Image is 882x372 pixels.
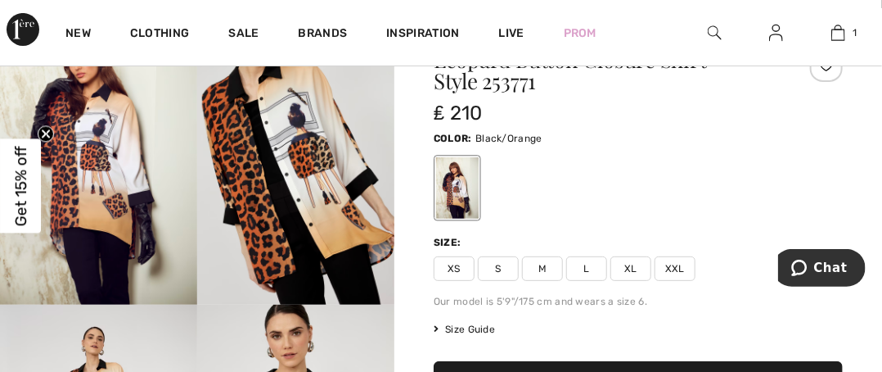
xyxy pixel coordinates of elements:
div: Black/Orange [436,157,479,219]
span: Inspiration [386,26,459,43]
span: 1 [853,25,857,40]
a: Sale [228,26,259,43]
span: M [522,256,563,281]
img: search the website [708,23,722,43]
span: L [566,256,607,281]
span: Get 15% off [11,146,30,226]
a: Brands [299,26,348,43]
span: Size Guide [434,322,495,337]
span: ₤ 210 [434,102,483,125]
span: XS [434,256,475,281]
a: Prom [564,25,596,42]
img: My Bag [831,23,845,43]
span: S [478,256,519,281]
img: 1ère Avenue [7,13,39,46]
div: Size: [434,235,465,250]
h1: Leopard Button Closure Shirt Style 253771 [434,49,775,92]
a: Clothing [130,26,189,43]
img: Leopard Button Closure Shirt Style 253771. 2 [197,8,394,305]
span: Color: [434,133,472,144]
a: Sign In [756,23,796,43]
a: 1 [808,23,868,43]
img: My Info [769,23,783,43]
span: XL [610,256,651,281]
div: Our model is 5'9"/175 cm and wears a size 6. [434,294,843,309]
span: Black/Orange [475,133,542,144]
iframe: Opens a widget where you can chat to one of our agents [778,249,866,290]
a: Live [499,25,524,42]
a: New [65,26,91,43]
span: XXL [655,256,695,281]
button: Close teaser [38,126,54,143]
